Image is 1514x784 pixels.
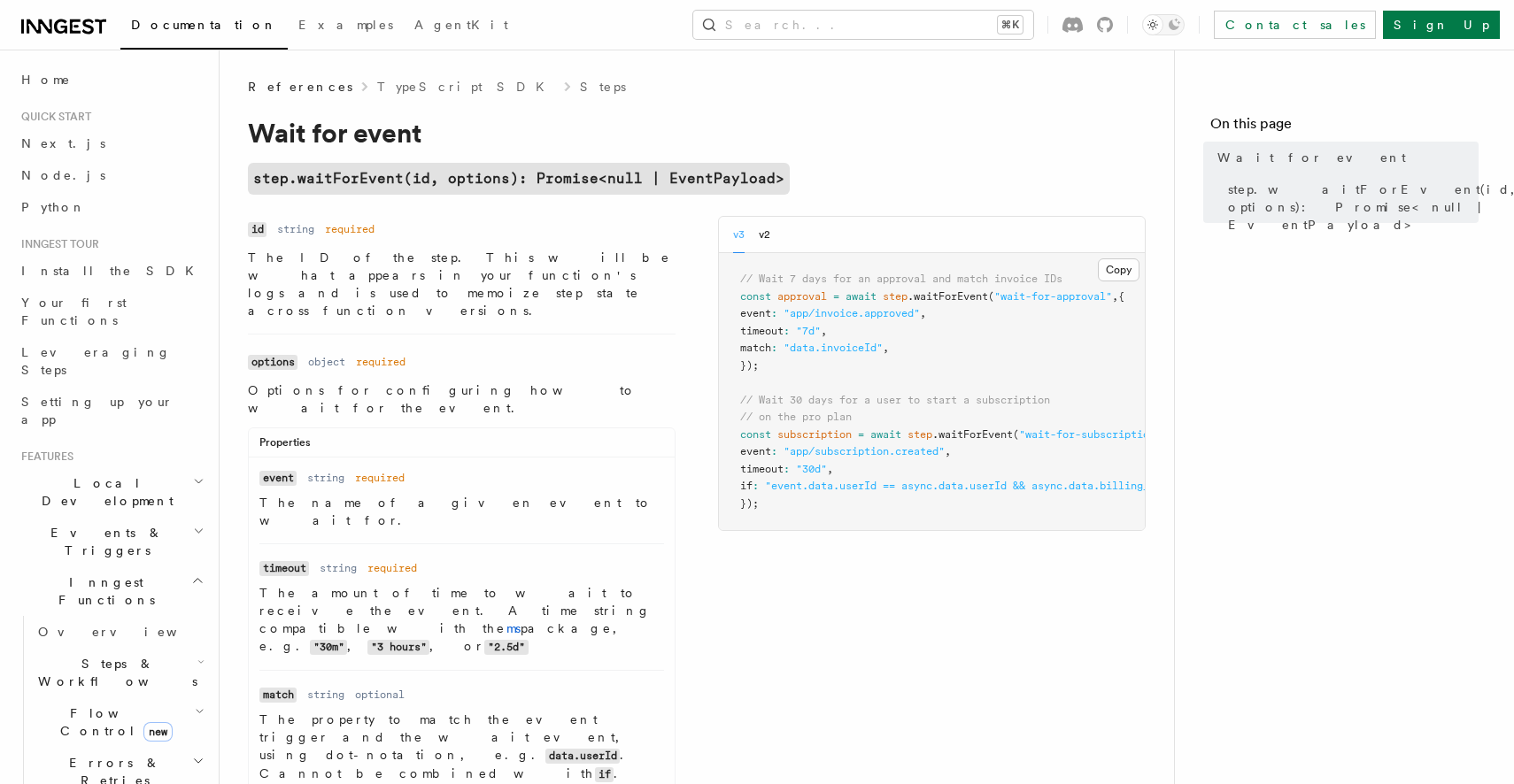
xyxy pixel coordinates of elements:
dd: optional [355,688,405,702]
button: Copy [1098,258,1139,281]
span: Features [14,450,73,464]
span: , [821,325,827,337]
span: step [908,428,932,441]
span: Inngest tour [14,237,99,251]
a: Documentation [120,5,288,50]
span: Your first Functions [21,296,127,327]
a: ms [506,621,521,635]
span: }); [740,359,759,372]
span: , [827,463,833,475]
span: AgentKit [414,18,508,32]
span: Leveraging Steps [21,345,171,377]
span: , [883,342,889,354]
span: Setting up your app [21,395,174,427]
span: timeout [740,325,784,337]
span: "event.data.userId == async.data.userId && async.data.billing_plan == 'pro'" [765,480,1236,492]
a: Home [14,64,208,96]
a: AgentKit [404,5,519,48]
span: "app/subscription.created" [784,445,945,457]
span: : [784,463,790,475]
span: await [846,290,877,303]
button: Inngest Functions [14,566,208,616]
span: References [248,78,352,96]
a: Setting up your app [14,386,208,435]
button: v3 [733,217,745,253]
span: Home [21,71,71,88]
span: { [1118,290,1124,303]
div: Properties [249,435,675,457]
a: step.waitForEvent(id, options): Promise<null | EventPayload> [248,163,790,195]
button: Search...⌘K [693,11,1033,39]
dd: required [325,222,375,236]
a: Contact sales [1214,11,1376,39]
span: Next.js [21,136,105,150]
h4: On this page [1210,113,1479,142]
a: Steps [580,78,626,96]
span: timeout [740,463,784,475]
dd: object [308,355,345,369]
code: "30m" [310,640,347,655]
span: // Wait 30 days for a user to start a subscription [740,394,1050,406]
h1: Wait for event [248,117,956,149]
a: Next.js [14,127,208,159]
p: The ID of the step. This will be what appears in your function's logs and is used to memoize step... [248,249,676,319]
a: Leveraging Steps [14,336,208,386]
code: options [248,355,297,370]
span: Flow Control [31,704,195,740]
span: = [858,428,864,441]
span: : [771,445,777,457]
p: Options for configuring how to wait for the event. [248,381,676,417]
span: : [753,480,759,492]
code: match [259,688,297,703]
a: step.waitForEvent(id, options): Promise<null | EventPayload> [1221,173,1479,241]
span: Wait for event [1217,149,1406,166]
span: : [771,342,777,354]
span: ( [988,290,994,303]
span: // on the pro plan [740,411,852,423]
span: "wait-for-approval" [994,290,1112,303]
dd: string [307,688,344,702]
button: Events & Triggers [14,517,208,566]
span: Overview [38,625,220,639]
button: v2 [759,217,770,253]
code: timeout [259,561,309,576]
dd: required [355,471,405,485]
p: The property to match the event trigger and the wait event, using dot-notation, e.g. . Cannot be ... [259,711,664,783]
code: event [259,471,297,486]
span: Install the SDK [21,264,205,278]
button: Flow Controlnew [31,697,208,747]
span: "7d" [796,325,821,337]
span: .waitForEvent [932,428,1013,441]
span: }); [740,497,759,510]
button: Steps & Workflows [31,648,208,697]
a: Wait for event [1210,142,1479,173]
span: : [771,307,777,319]
span: = [833,290,839,303]
dd: string [277,222,314,236]
span: Inngest Functions [14,573,191,609]
button: Local Development [14,467,208,517]
kbd: ⌘K [998,16,1023,34]
a: Node.js [14,159,208,191]
span: : [784,325,790,337]
span: new [143,722,173,742]
span: Steps & Workflows [31,655,197,690]
a: Python [14,191,208,223]
span: event [740,307,771,319]
dd: string [307,471,344,485]
span: Events & Triggers [14,524,193,559]
a: Examples [288,5,404,48]
a: Overview [31,616,208,648]
span: Local Development [14,474,193,510]
a: TypeScript SDK [377,78,555,96]
span: match [740,342,771,354]
span: "30d" [796,463,827,475]
a: Your first Functions [14,287,208,336]
span: step [883,290,908,303]
dd: string [320,561,357,575]
code: "2.5d" [484,640,528,655]
button: Toggle dark mode [1142,14,1185,35]
dd: required [367,561,417,575]
span: "data.invoiceId" [784,342,883,354]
